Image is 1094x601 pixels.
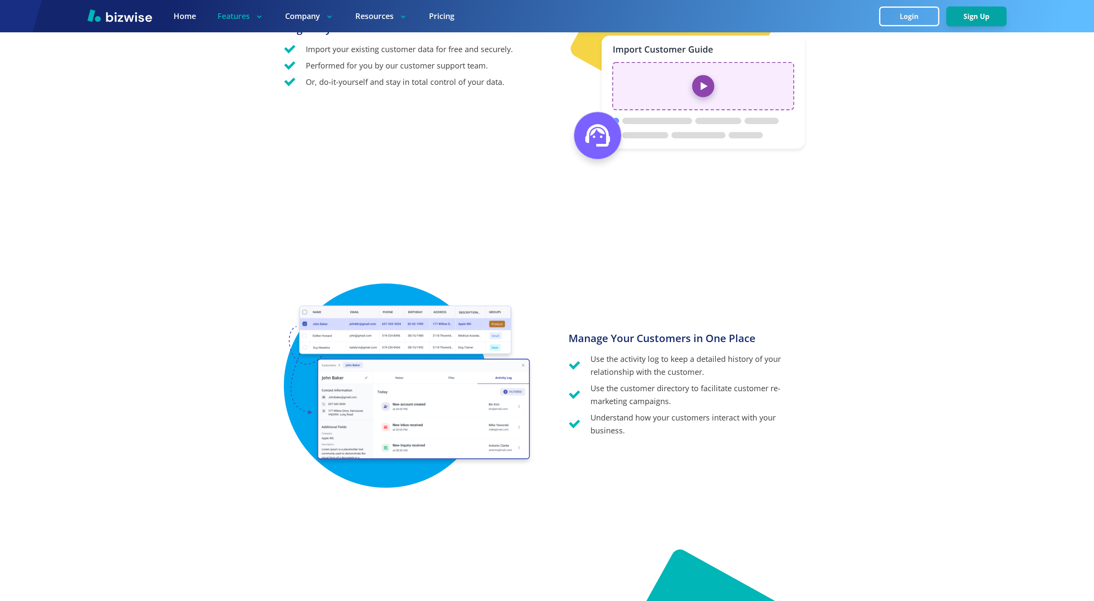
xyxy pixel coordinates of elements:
[429,11,454,22] a: Pricing
[591,352,810,378] p: Use the activity log to keep a detailed history of your relationship with the customer.
[284,305,534,466] img: Customer list product
[879,6,939,26] button: Login
[306,75,504,88] p: Or, do-it-yourself and stay in total control of your data.
[284,61,295,70] img: Check Icon
[306,59,488,72] p: Performed for you by our customer support team.
[946,12,1007,21] a: Sign Up
[591,382,810,408] p: Use the customer directory to facilitate customer re-marketing campaigns.
[569,390,580,399] img: Check Icon
[946,6,1007,26] button: Sign Up
[306,43,513,56] p: Import your existing customer data for free and securely.
[218,11,264,22] p: Features
[355,11,407,22] p: Resources
[284,45,295,53] img: Check Icon
[87,9,152,22] img: Bizwise Logo
[569,420,580,428] img: Check Icon
[174,11,196,22] a: Home
[284,78,295,86] img: Check Icon
[569,361,580,370] img: Check Icon
[569,331,810,346] h3: Manage Your Customers in One Place
[285,11,334,22] p: Company
[591,411,810,437] p: Understand how your customers interact with your business.
[879,12,946,21] a: Login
